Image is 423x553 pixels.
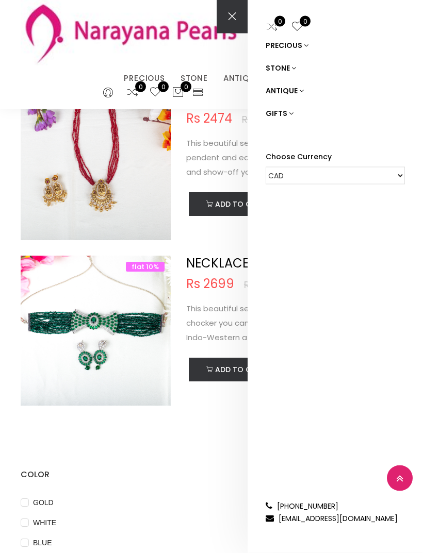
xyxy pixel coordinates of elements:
[189,193,283,216] button: Add to cart
[266,102,405,125] a: GIFTS
[124,71,165,86] a: PRECIOUS
[126,86,139,99] a: 0
[186,302,402,345] p: This beautiful semi precious emerald green beads chocker you can pair it with your favourite ethn...
[29,497,58,509] span: GOLD
[279,513,398,524] a: [EMAIL_ADDRESS][DOMAIN_NAME]
[149,86,161,99] a: 0
[158,81,169,92] span: 0
[266,34,405,57] a: PRECIOUS
[29,538,56,549] span: BLUE
[186,278,234,291] span: Rs 2699
[126,262,165,272] span: flat 10%
[266,19,278,36] a: 0
[300,16,311,27] span: 0
[266,57,405,79] a: STONE
[21,469,402,481] h4: COLOR
[135,81,146,92] span: 0
[181,71,208,86] a: STONE
[181,81,191,92] span: 0
[186,255,249,272] a: NECKLACE
[274,16,285,27] span: 0
[29,517,60,529] span: WHITE
[172,86,184,99] button: 0
[266,79,405,102] a: ANTIQUE
[291,19,303,36] a: 0
[186,137,402,180] p: This beautiful semi precious beads and antique pendent and earing set will complement your attire...
[186,113,232,125] span: Rs 2474
[266,150,332,163] span: Choose Currency
[189,358,283,382] button: Add to cart
[277,501,338,511] a: [PHONE_NUMBER]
